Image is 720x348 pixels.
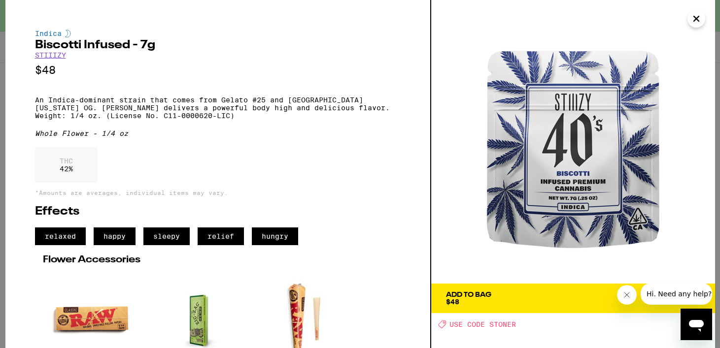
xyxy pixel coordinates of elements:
[35,39,401,51] h2: Biscotti Infused - 7g
[641,283,712,305] iframe: Message from company
[43,255,393,265] h2: Flower Accessories
[446,298,459,306] span: $48
[35,30,401,37] div: Indica
[431,284,715,313] button: Add To Bag$48
[446,291,491,298] div: Add To Bag
[65,30,71,37] img: indicaColor.svg
[35,147,98,183] div: 42 %
[252,227,298,245] span: hungry
[681,309,712,340] iframe: Button to launch messaging window
[35,190,401,196] p: *Amounts are averages, individual items may vary.
[94,227,136,245] span: happy
[35,206,401,218] h2: Effects
[198,227,244,245] span: relief
[35,51,66,59] a: STIIIZY
[35,227,86,245] span: relaxed
[35,64,401,76] p: $48
[35,129,401,137] div: Whole Flower - 1/4 oz
[687,10,705,28] button: Close
[449,320,516,328] span: USE CODE STONER
[617,285,637,305] iframe: Close message
[143,227,190,245] span: sleepy
[60,157,73,165] p: THC
[35,96,401,120] p: An Indica-dominant strain that comes from Gelato #25 and [GEOGRAPHIC_DATA][US_STATE] OG. [PERSON_...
